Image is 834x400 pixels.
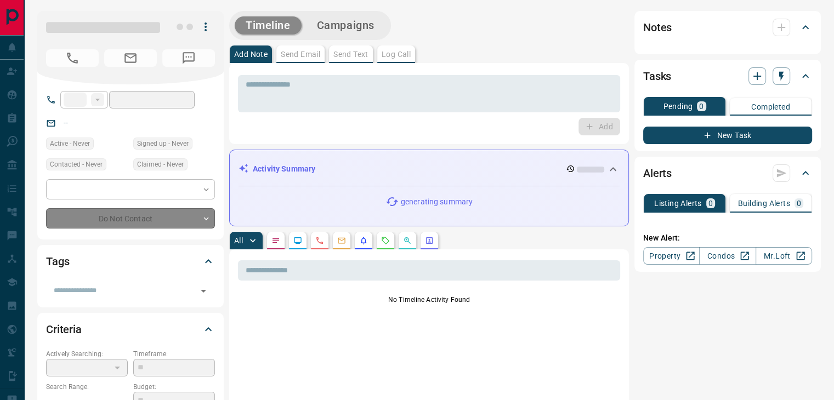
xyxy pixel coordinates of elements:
h2: Notes [643,19,672,36]
h2: Criteria [46,321,82,338]
p: Building Alerts [738,199,790,207]
p: Pending [663,102,693,110]
h2: Tags [46,253,69,270]
a: Mr.Loft [756,247,812,265]
p: Actively Searching: [46,349,128,359]
div: Tags [46,248,215,275]
svg: Requests [381,236,390,245]
button: Campaigns [306,16,385,35]
button: Timeline [235,16,302,35]
a: Property [643,247,700,265]
span: No Number [46,49,99,67]
p: Activity Summary [253,163,315,175]
div: Activity Summary [239,159,620,179]
span: No Number [162,49,215,67]
h2: Tasks [643,67,671,85]
p: Completed [751,103,790,111]
p: Timeframe: [133,349,215,359]
a: Condos [699,247,756,265]
svg: Calls [315,236,324,245]
p: Listing Alerts [654,199,702,207]
span: Claimed - Never [137,159,184,170]
svg: Lead Browsing Activity [293,236,302,245]
p: Search Range: [46,382,128,392]
p: 0 [699,102,703,110]
div: Do Not Contact [46,208,215,228]
svg: Opportunities [403,236,412,245]
p: No Timeline Activity Found [238,295,620,305]
span: Signed up - Never [137,138,189,149]
button: Open [196,283,211,299]
p: Add Note [234,50,268,58]
p: New Alert: [643,232,812,244]
div: Alerts [643,160,812,186]
div: Tasks [643,63,812,89]
svg: Agent Actions [425,236,434,245]
p: generating summary [401,196,473,208]
div: Criteria [46,316,215,342]
svg: Listing Alerts [359,236,368,245]
p: 0 [708,199,713,207]
h2: Alerts [643,164,672,182]
svg: Emails [337,236,346,245]
a: -- [64,118,68,127]
p: Budget: [133,382,215,392]
span: No Email [104,49,157,67]
span: Active - Never [50,138,90,149]
p: All [234,237,243,244]
svg: Notes [271,236,280,245]
button: New Task [643,127,812,144]
p: 0 [797,199,801,207]
div: Notes [643,14,812,41]
span: Contacted - Never [50,159,103,170]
